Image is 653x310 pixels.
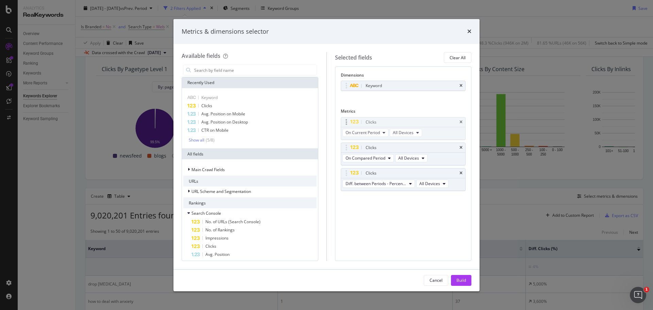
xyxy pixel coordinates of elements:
[398,155,419,161] span: All Devices
[205,251,230,257] span: Avg. Position
[335,54,372,62] div: Selected fields
[201,127,229,133] span: CTR on Mobile
[191,167,225,173] span: Main Crawl Fields
[201,95,218,100] span: Keyword
[341,168,466,191] div: ClickstimesDiff. between Periods - PercentageAll Devices
[459,84,463,88] div: times
[183,176,317,186] div: URLs
[444,52,471,63] button: Clear All
[201,103,212,109] span: Clicks
[416,180,449,188] button: All Devices
[342,129,388,137] button: On Current Period
[366,144,376,151] div: Clicks
[395,154,428,162] button: All Devices
[456,277,466,283] div: Build
[366,82,382,89] div: Keyword
[194,65,317,75] input: Search by field name
[191,189,251,194] span: URL Scheme and Segmentation
[419,181,440,186] span: All Devices
[182,77,318,88] div: Recently Used
[182,52,220,60] div: Available fields
[182,148,318,159] div: All fields
[366,170,376,177] div: Clicks
[390,129,422,137] button: All Devices
[189,138,204,143] div: Show all
[341,108,466,117] div: Metrics
[341,117,466,140] div: ClickstimesOn Current PeriodAll Devices
[430,277,442,283] div: Cancel
[173,19,480,291] div: modal
[424,275,448,286] button: Cancel
[644,287,649,292] span: 1
[451,275,471,286] button: Build
[341,143,466,165] div: ClickstimesOn Compared PeriodAll Devices
[183,197,317,208] div: Rankings
[450,55,466,61] div: Clear All
[201,111,245,117] span: Avg. Position on Mobile
[366,119,376,126] div: Clicks
[342,154,394,162] button: On Compared Period
[459,146,463,150] div: times
[341,81,466,91] div: Keywordtimes
[204,137,215,143] div: ( 5 / 8 )
[191,210,221,216] span: Search Console
[346,155,385,161] span: On Compared Period
[205,219,261,225] span: No. of URLs (Search Console)
[630,287,646,303] iframe: Intercom live chat
[205,227,235,233] span: No. of Rankings
[341,72,466,81] div: Dimensions
[201,119,248,125] span: Avg. Position on Desktop
[346,181,406,186] span: Diff. between Periods - Percentage
[346,130,380,135] span: On Current Period
[393,130,414,135] span: All Devices
[342,180,415,188] button: Diff. between Periods - Percentage
[459,120,463,124] div: times
[459,171,463,175] div: times
[467,27,471,36] div: times
[205,235,229,241] span: Impressions
[182,27,269,36] div: Metrics & dimensions selector
[205,243,216,249] span: Clicks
